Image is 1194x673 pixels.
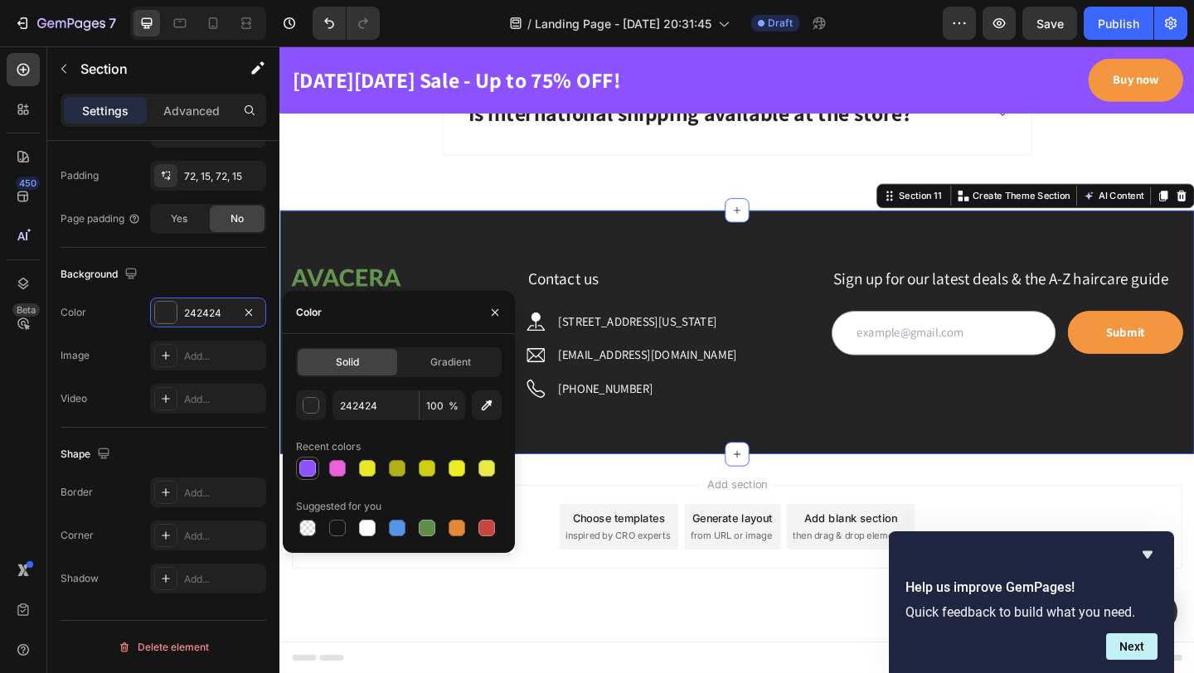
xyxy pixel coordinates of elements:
div: Page padding [61,211,141,226]
p: Contact us [270,240,573,266]
span: then drag & drop elements [558,525,682,540]
div: Generate layout [449,504,536,521]
div: Video [61,391,87,406]
p: Create Theme Section [754,155,860,170]
div: 242424 [184,306,232,321]
p: Advanced [163,102,220,119]
button: Hide survey [1138,545,1158,564]
div: Delete element [118,637,209,657]
div: 450 [16,177,40,190]
p: Section [80,59,216,79]
div: Border [61,485,93,500]
h2: Help us improve GemPages! [905,578,1158,598]
div: Color [61,305,86,320]
p: [STREET_ADDRESS][US_STATE] [303,289,476,309]
div: Add blank section [570,504,672,521]
div: Image [61,348,90,363]
span: inspired by CRO experts [311,525,425,540]
p: Settings [82,102,129,119]
img: Alt Image [269,289,289,309]
input: Eg: FFFFFF [332,390,419,420]
div: Suggested for you [296,499,381,514]
input: example@gmail.com [600,288,844,336]
div: Color [296,305,322,320]
span: Yes [171,211,187,226]
p: 7 [109,13,116,33]
p: [PHONE_NUMBER] [303,362,406,382]
div: Publish [1098,15,1139,32]
button: Next question [1106,633,1158,660]
span: Landing Page - [DATE] 20:31:45 [535,15,711,32]
button: Save [1022,7,1077,40]
a: RETURN & REFUND POLICY [12,354,159,374]
div: Help us improve GemPages! [905,545,1158,660]
button: 7 [7,7,124,40]
div: Add... [184,572,262,587]
a: TERMS AND CONDITIONS [12,288,151,307]
span: from URL or image [447,525,536,540]
div: Add... [184,529,262,544]
span: / [527,15,531,32]
div: Beta [12,303,40,317]
div: Buy now [906,27,956,46]
div: Shape [61,443,114,466]
span: Solid [336,355,359,370]
div: Add... [184,392,262,407]
span: No [231,211,244,226]
div: Undo/Redo [313,7,380,40]
img: Alt Image [269,326,289,346]
button: Buy now [880,13,983,60]
div: Submit [899,301,941,321]
div: Corner [61,528,94,543]
p: Quick feedback to build what you need. [905,604,1158,620]
span: % [449,399,459,414]
img: Alt Image [12,238,144,261]
div: Add... [184,486,262,501]
div: Shadow [61,571,99,586]
div: 72, 15, 72, 15 [184,169,262,184]
p: [EMAIL_ADDRESS][DOMAIN_NAME] [303,326,498,346]
div: Is international shipping available at the store? [202,53,690,93]
div: Padding [61,168,99,183]
button: Delete element [61,634,266,661]
span: Draft [768,16,793,31]
a: PRIVACY POLICY [12,321,100,341]
span: Gradient [430,355,471,370]
span: Save [1036,17,1064,31]
iframe: Design area [279,46,1194,673]
span: Add section [459,467,537,485]
button: AI Content [871,153,944,172]
div: Background [61,264,141,286]
div: Section 11 [670,155,723,170]
button: Submit [857,288,983,334]
img: Alt Image [269,362,289,382]
div: Recent colors [296,439,361,454]
p: Sign up for our latest deals & the A-Z haircare guide [602,240,981,266]
div: Choose templates [319,504,420,521]
button: Publish [1084,7,1153,40]
div: Add... [184,349,262,364]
